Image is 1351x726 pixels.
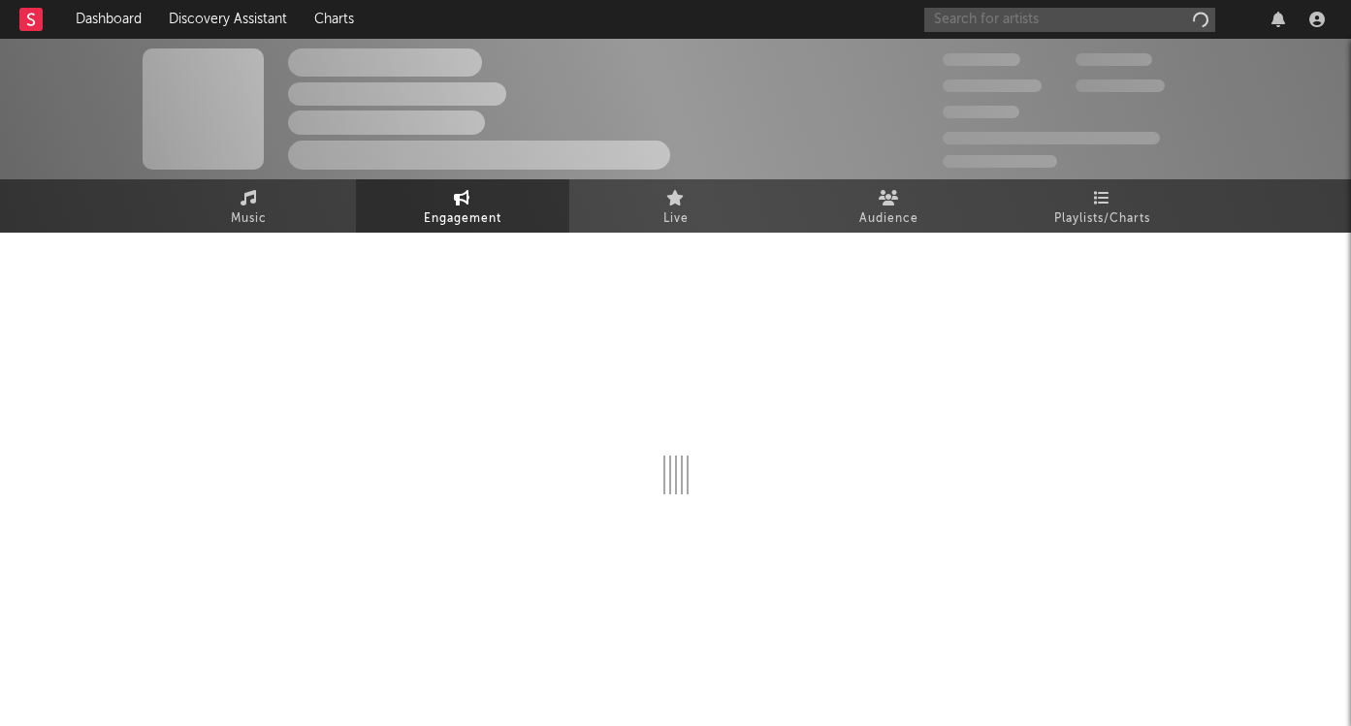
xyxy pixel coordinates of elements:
span: 50,000,000 Monthly Listeners [943,132,1160,144]
a: Engagement [356,179,569,233]
span: 100,000 [1076,53,1152,66]
a: Live [569,179,783,233]
span: 1,000,000 [1076,79,1165,92]
span: 100,000 [943,106,1019,118]
span: 300,000 [943,53,1020,66]
span: Live [663,207,689,231]
a: Music [143,179,356,233]
span: Music [231,207,267,231]
input: Search for artists [924,8,1215,32]
a: Audience [783,179,996,233]
span: Playlists/Charts [1054,207,1150,231]
span: Audience [859,207,918,231]
span: 50,000,000 [943,79,1042,92]
span: Jump Score: 85.0 [943,155,1057,168]
a: Playlists/Charts [996,179,1209,233]
span: Engagement [424,207,501,231]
